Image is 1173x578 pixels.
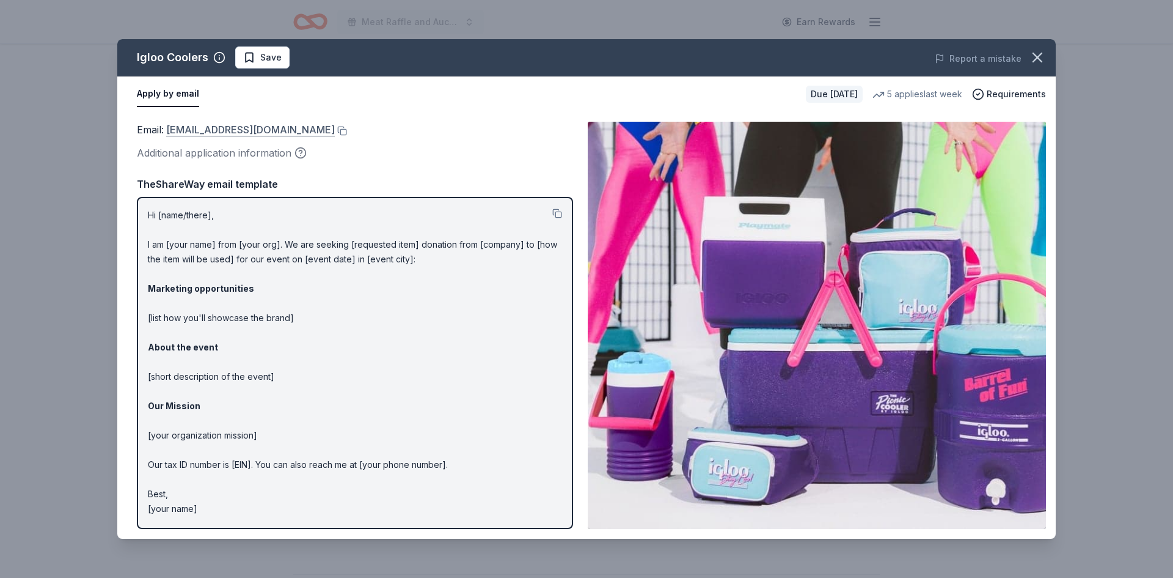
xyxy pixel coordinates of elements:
div: TheShareWay email template [137,176,573,192]
button: Apply by email [137,81,199,107]
button: Report a mistake [935,51,1021,66]
span: Requirements [987,87,1046,102]
button: Save [235,46,290,69]
div: 5 applies last week [872,87,962,102]
img: Image for Igloo Coolers [588,122,1046,529]
button: Requirements [972,87,1046,102]
span: Email : [137,124,335,136]
strong: About the event [148,342,218,352]
strong: Marketing opportunities [148,283,254,294]
div: Due [DATE] [806,86,863,103]
div: Igloo Coolers [137,48,208,67]
p: Hi [name/there], I am [your name] from [your org]. We are seeking [requested item] donation from ... [148,208,562,516]
span: Save [260,50,282,65]
strong: Our Mission [148,401,200,411]
a: [EMAIL_ADDRESS][DOMAIN_NAME] [166,122,335,138]
div: Additional application information [137,145,573,161]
